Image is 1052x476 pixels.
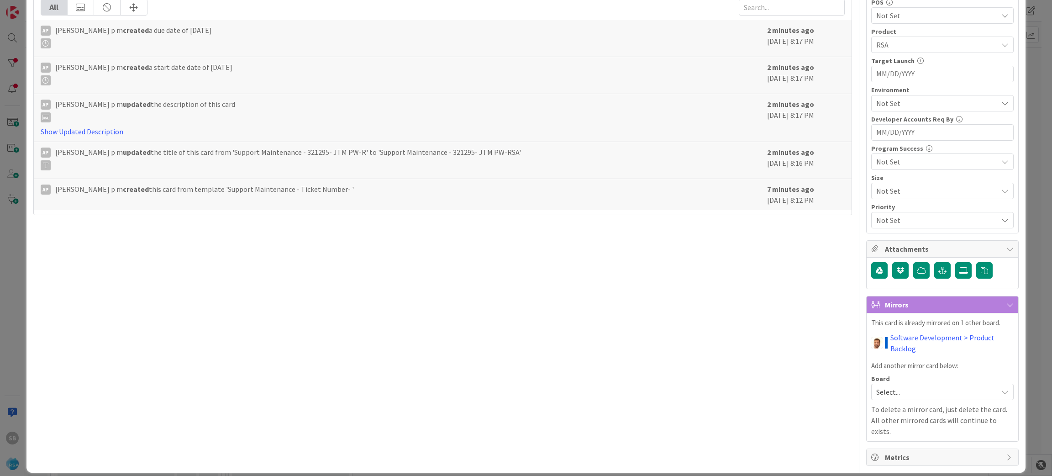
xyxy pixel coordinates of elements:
[55,99,235,122] span: [PERSON_NAME] p m the description of this card
[767,100,814,109] b: 2 minutes ago
[767,26,814,35] b: 2 minutes ago
[41,63,51,73] div: Ap
[876,66,1009,82] input: MM/DD/YYYY
[885,452,1002,463] span: Metrics
[871,337,883,349] img: AS
[55,147,521,170] span: [PERSON_NAME] p m the title of this card from 'Support Maintenance - 321295- JTM PW-R' to 'Suppor...
[55,184,354,195] span: [PERSON_NAME] p m this card from template 'Support Maintenance - Ticket Number- '
[767,25,845,52] div: [DATE] 8:17 PM
[767,148,814,157] b: 2 minutes ago
[876,125,1009,140] input: MM/DD/YYYY
[876,214,993,227] span: Not Set
[871,58,1014,64] div: Target Launch
[41,148,51,158] div: Ap
[767,62,845,89] div: [DATE] 8:17 PM
[871,87,1014,93] div: Environment
[123,148,151,157] b: updated
[123,26,149,35] b: created
[767,184,845,206] div: [DATE] 8:12 PM
[871,116,1014,122] div: Developer Accounts Req By
[123,63,149,72] b: created
[871,145,1014,152] div: Program Success
[885,243,1002,254] span: Attachments
[871,376,890,382] span: Board
[55,25,212,48] span: [PERSON_NAME] p m a due date of [DATE]
[871,175,1014,181] div: Size
[876,185,993,197] span: Not Set
[767,63,814,72] b: 2 minutes ago
[876,10,998,21] span: Not Set
[876,39,998,50] span: RSA
[876,386,993,398] span: Select...
[123,100,151,109] b: updated
[871,204,1014,210] div: Priority
[41,185,51,195] div: Ap
[41,26,51,36] div: Ap
[890,332,1014,354] a: Software Development > Product Backlog
[885,299,1002,310] span: Mirrors
[876,98,998,109] span: Not Set
[767,185,814,194] b: 7 minutes ago
[871,318,1014,328] p: This card is already mirrored on 1 other board.
[871,404,1014,437] p: To delete a mirror card, just delete the card. All other mirrored cards will continue to exists.
[41,127,123,136] a: Show Updated Description
[876,156,998,167] span: Not Set
[871,28,1014,35] div: Product
[123,185,149,194] b: created
[767,99,845,137] div: [DATE] 8:17 PM
[767,147,845,174] div: [DATE] 8:16 PM
[41,100,51,110] div: Ap
[55,62,232,85] span: [PERSON_NAME] p m a start date date of [DATE]
[871,361,1014,371] p: Add another mirror card below:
